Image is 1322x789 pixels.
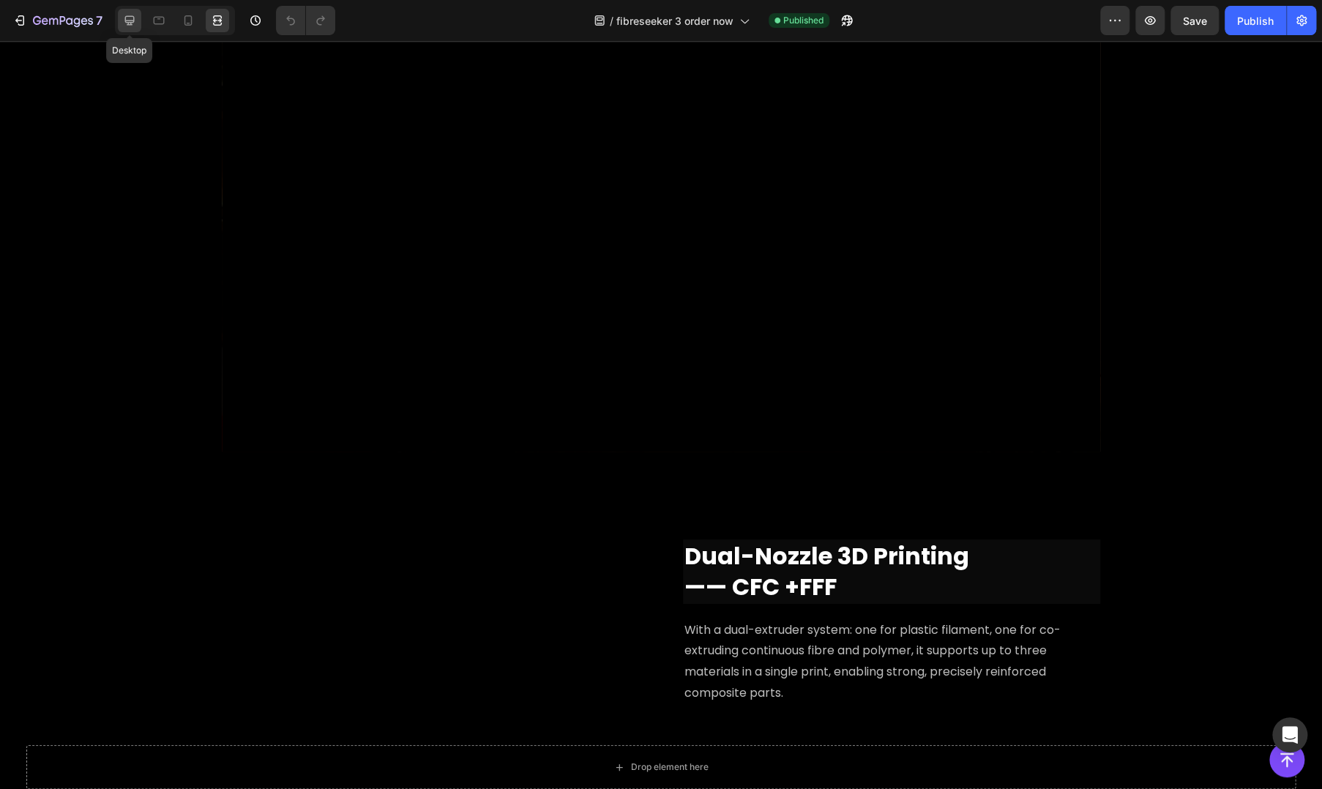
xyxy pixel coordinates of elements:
[684,498,969,531] strong: Dual-Nozzle 3D Printing
[1237,13,1274,29] div: Publish
[1183,15,1207,27] span: Save
[610,13,613,29] span: /
[6,6,109,35] button: 7
[1170,6,1219,35] button: Save
[783,14,824,27] span: Published
[222,475,639,710] video: Video
[1272,717,1307,752] div: Open Intercom Messenger
[684,529,837,562] strong: —— CFC +FFF
[616,13,733,29] span: fibreseeker 3 order now
[1225,6,1286,35] button: Publish
[684,580,1061,660] span: With a dual-extruder system: one for plastic filament, one for co-extruding continuous fibre and ...
[276,6,335,35] div: Undo/Redo
[96,12,102,29] p: 7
